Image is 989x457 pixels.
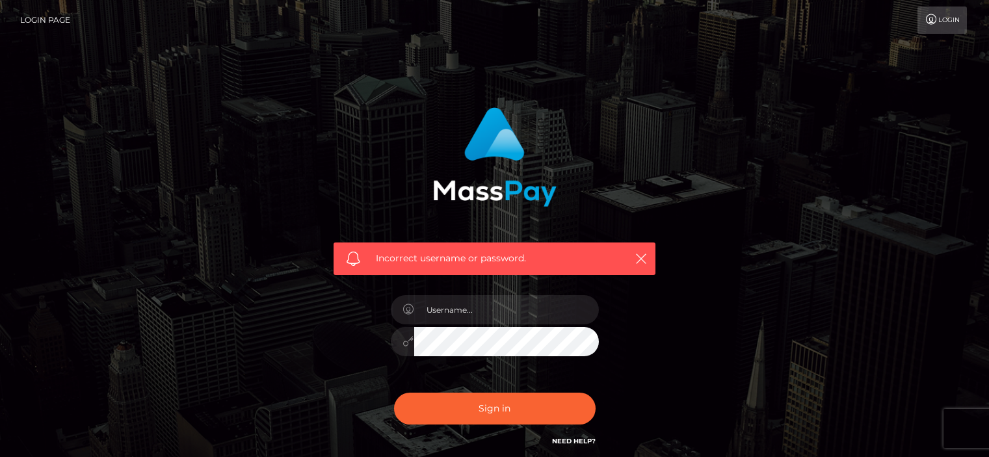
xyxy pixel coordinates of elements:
input: Username... [414,295,599,324]
button: Sign in [394,393,596,424]
a: Need Help? [552,437,596,445]
a: Login Page [20,7,70,34]
a: Login [917,7,967,34]
span: Incorrect username or password. [376,252,613,265]
img: MassPay Login [433,107,557,207]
